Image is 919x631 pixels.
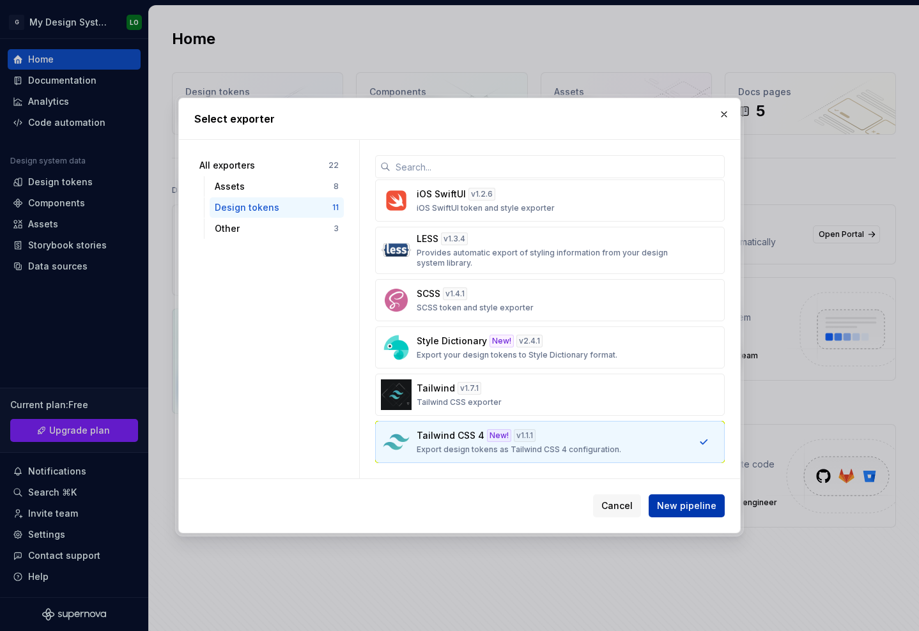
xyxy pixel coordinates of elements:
button: SCSSv1.4.1SCSS token and style exporter [375,279,725,321]
button: New pipeline [649,494,725,517]
div: 3 [334,224,339,234]
button: Tailwindv1.7.1Tailwind CSS exporter [375,374,725,416]
button: Design tokens11 [210,197,344,218]
button: iOS SwiftUIv1.2.6iOS SwiftUI token and style exporter [375,179,725,222]
button: All exporters22 [194,155,344,176]
div: v 1.3.4 [441,232,468,245]
div: Other [215,222,334,235]
p: Tailwind CSS 4 [417,429,484,442]
div: v 2.4.1 [516,335,543,347]
button: Tailwind CSS 4New!v1.1.1Export design tokens as Tailwind CSS 4 configuration. [375,421,725,463]
p: Style Dictionary [417,335,487,347]
div: v 1.2.6 [468,188,495,201]
p: iOS SwiftUI [417,188,466,201]
div: v 1.4.1 [443,287,467,300]
h2: Select exporter [194,111,725,126]
p: iOS SwiftUI token and style exporter [417,203,555,213]
div: New! [490,335,514,347]
button: Style DictionaryNew!v2.4.1Export your design tokens to Style Dictionary format. [375,326,725,369]
div: Design tokens [215,201,332,214]
p: SCSS [417,287,440,300]
button: Cancel [593,494,641,517]
p: SCSS token and style exporter [417,303,534,313]
div: Assets [215,180,334,193]
div: v 1.1.1 [514,429,536,442]
p: Export design tokens as Tailwind CSS 4 configuration. [417,445,621,455]
p: Export your design tokens to Style Dictionary format. [417,350,617,360]
div: 8 [334,181,339,192]
div: 22 [328,160,339,171]
div: All exporters [199,159,328,172]
p: Tailwind CSS exporter [417,397,502,407]
span: New pipeline [657,499,716,512]
button: LESSv1.3.4Provides automatic export of styling information from your design system library. [375,227,725,274]
button: Assets8 [210,176,344,197]
button: Other3 [210,218,344,239]
p: Tailwind [417,382,455,395]
p: Provides automatic export of styling information from your design system library. [417,248,676,268]
div: v 1.7.1 [458,382,481,395]
input: Search... [390,155,725,178]
div: 11 [332,202,339,213]
div: New! [487,429,511,442]
p: LESS [417,232,438,245]
span: Cancel [601,499,633,512]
